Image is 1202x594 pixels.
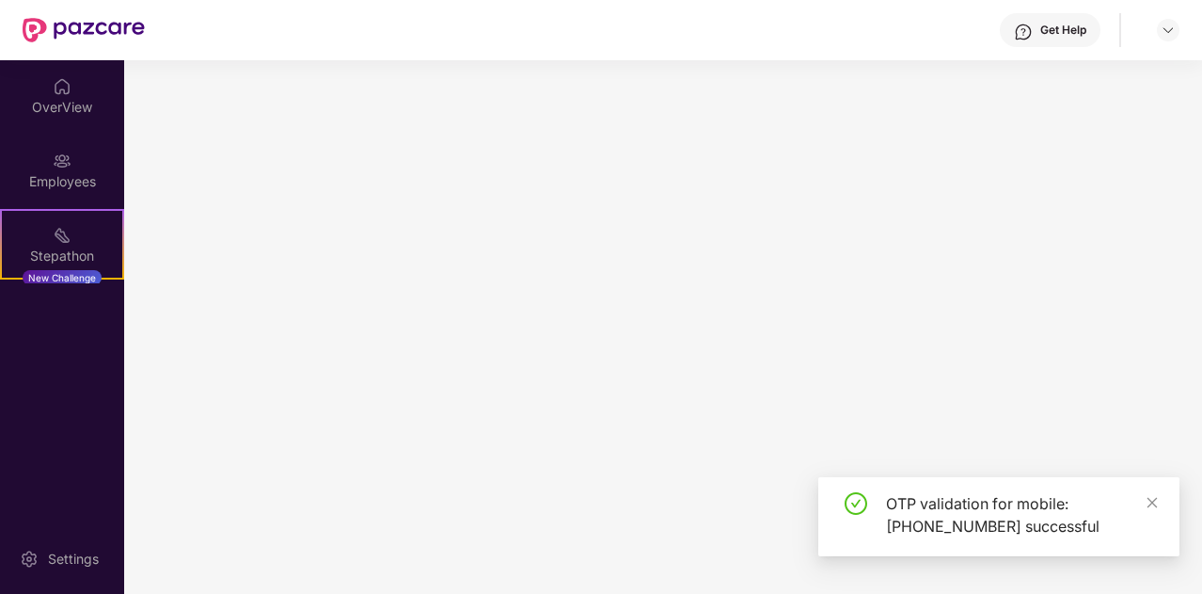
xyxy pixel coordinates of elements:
[53,152,71,170] img: svg+xml;base64,PHN2ZyBpZD0iRW1wbG95ZWVzIiB4bWxucz0iaHR0cDovL3d3dy53My5vcmcvMjAwMC9zdmciIHdpZHRoPS...
[1040,23,1086,38] div: Get Help
[53,77,71,96] img: svg+xml;base64,PHN2ZyBpZD0iSG9tZSIgeG1sbnM9Imh0dHA6Ly93d3cudzMub3JnLzIwMDAvc3ZnIiB3aWR0aD0iMjAiIG...
[42,550,104,569] div: Settings
[23,270,102,285] div: New Challenge
[1161,23,1176,38] img: svg+xml;base64,PHN2ZyBpZD0iRHJvcGRvd24tMzJ4MzIiIHhtbG5zPSJodHRwOi8vd3d3LnczLm9yZy8yMDAwL3N2ZyIgd2...
[886,492,1157,538] div: OTP validation for mobile: [PHONE_NUMBER] successful
[1146,496,1159,509] span: close
[2,247,122,265] div: Stepathon
[53,226,71,245] img: svg+xml;base64,PHN2ZyB4bWxucz0iaHR0cDovL3d3dy53My5vcmcvMjAwMC9zdmciIHdpZHRoPSIyMSIgaGVpZ2h0PSIyMC...
[20,550,39,569] img: svg+xml;base64,PHN2ZyBpZD0iU2V0dGluZy0yMHgyMCIgeG1sbnM9Imh0dHA6Ly93d3cudzMub3JnLzIwMDAvc3ZnIiB3aW...
[845,492,867,515] span: check-circle
[1014,23,1033,41] img: svg+xml;base64,PHN2ZyBpZD0iSGVscC0zMngzMiIgeG1sbnM9Imh0dHA6Ly93d3cudzMub3JnLzIwMDAvc3ZnIiB3aWR0aD...
[23,18,145,42] img: New Pazcare Logo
